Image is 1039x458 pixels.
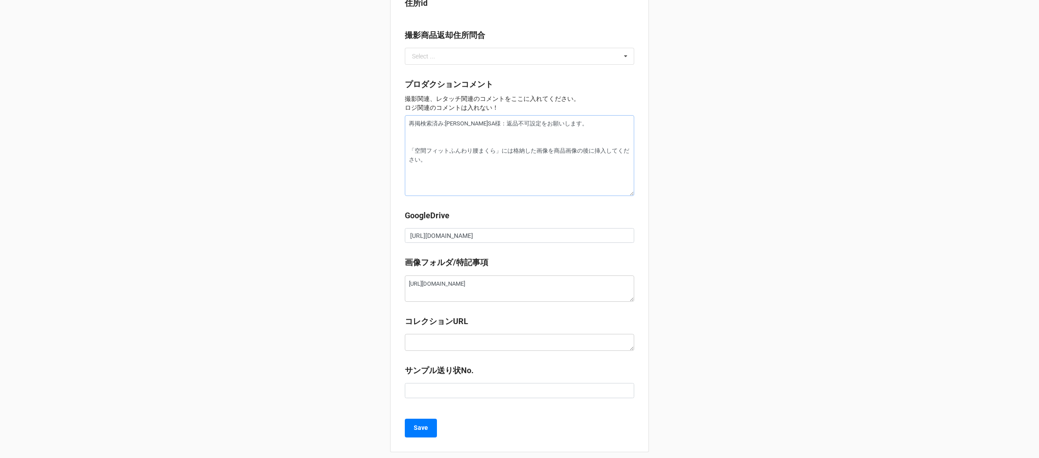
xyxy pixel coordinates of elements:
p: 撮影関連、レタッチ関連のコメントをここに入れてください。 ロジ関連のコメントは入れない！ [405,94,634,112]
b: Save [414,423,428,433]
label: コレクションURL [405,315,468,328]
div: Select ... [412,53,435,59]
label: サンプル送り状No. [405,364,474,377]
label: GoogleDrive [405,209,449,222]
label: 撮影商品返却住所問合 [405,29,485,42]
textarea: 再掲検索済み:[PERSON_NAME]SA様：返品不可設定をお願いします。 「空間フィットふんわり腰まくら」には格納した画像を商品画像の後に挿入してください。 [405,115,634,196]
label: プロダクションコメント [405,78,493,91]
label: 画像フォルダ/特記事項 [405,256,488,269]
textarea: [URL][DOMAIN_NAME] [405,275,634,302]
button: Save [405,419,437,437]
